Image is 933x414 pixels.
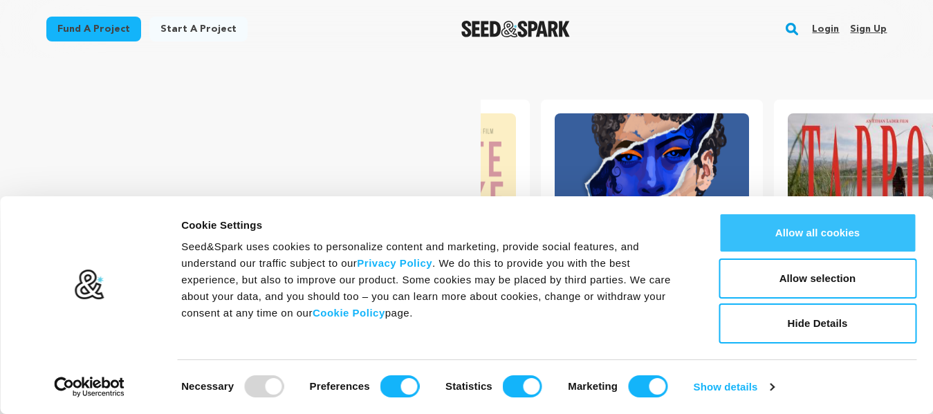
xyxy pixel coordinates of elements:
img: ESTA NOCHE image [555,113,749,246]
a: Sign up [850,18,887,40]
strong: Necessary [181,380,234,392]
legend: Consent Selection [181,370,181,370]
strong: Marketing [568,380,618,392]
a: Show details [694,377,774,397]
a: Cookie Policy [313,307,385,319]
a: Fund a project [46,17,141,41]
a: Privacy Policy [357,257,432,269]
strong: Preferences [310,380,370,392]
div: Cookie Settings [181,217,687,234]
a: Seed&Spark Homepage [461,21,570,37]
img: logo [74,269,105,301]
a: Start a project [149,17,248,41]
button: Allow selection [719,258,916,299]
img: Seed&Spark Logo Dark Mode [461,21,570,37]
a: Usercentrics Cookiebot - opens in a new window [29,377,150,397]
button: Allow all cookies [719,213,916,253]
a: Login [812,18,839,40]
button: Hide Details [719,303,916,344]
div: Seed&Spark uses cookies to personalize content and marketing, provide social features, and unders... [181,238,687,321]
strong: Statistics [445,380,492,392]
